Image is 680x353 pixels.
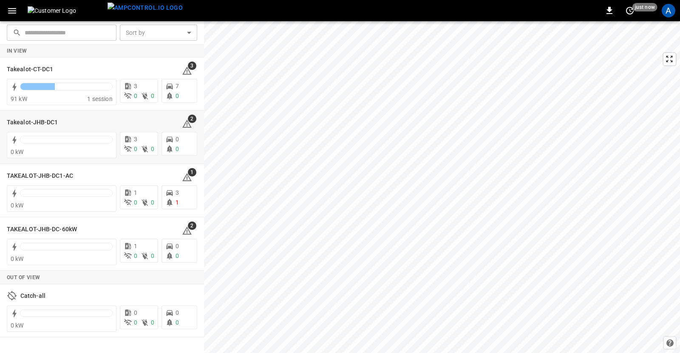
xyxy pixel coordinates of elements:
[134,92,137,99] span: 0
[151,252,154,259] span: 0
[7,225,77,234] h6: TAKEALOT-JHB-DC-60kW
[7,65,54,74] h6: Takealot-CT-DC1
[662,4,675,17] div: profile-icon
[176,92,179,99] span: 0
[11,255,24,262] span: 0 kW
[134,146,137,152] span: 0
[188,221,196,230] span: 2
[176,83,179,90] span: 7
[134,252,137,259] span: 0
[188,62,196,70] span: 3
[11,95,27,102] span: 91 kW
[11,148,24,155] span: 0 kW
[151,146,154,152] span: 0
[176,199,179,206] span: 1
[87,95,112,102] span: 1 session
[134,243,137,249] span: 1
[134,83,137,90] span: 3
[151,92,154,99] span: 0
[7,48,27,54] strong: In View
[134,309,137,316] span: 0
[11,322,24,329] span: 0 kW
[176,319,179,326] span: 0
[108,3,183,13] img: ampcontrol.io logo
[134,189,137,196] span: 1
[20,291,45,301] h6: Catch-all
[176,136,179,143] span: 0
[28,6,104,15] img: Customer Logo
[204,21,680,353] canvas: Map
[151,199,154,206] span: 0
[176,252,179,259] span: 0
[134,199,137,206] span: 0
[188,168,196,176] span: 1
[7,171,73,181] h6: TAKEALOT-JHB-DC1-AC
[134,136,137,143] span: 3
[176,146,179,152] span: 0
[7,118,58,127] h6: Takealot-JHB-DC1
[176,189,179,196] span: 3
[632,3,657,11] span: just now
[134,319,137,326] span: 0
[176,243,179,249] span: 0
[188,115,196,123] span: 2
[176,309,179,316] span: 0
[7,275,40,280] strong: Out of View
[623,4,637,17] button: set refresh interval
[11,202,24,209] span: 0 kW
[151,319,154,326] span: 0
